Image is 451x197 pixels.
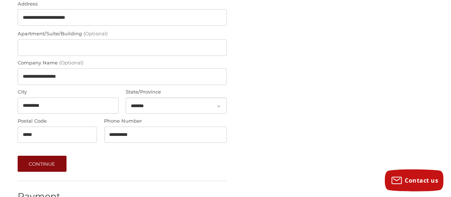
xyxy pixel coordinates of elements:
label: Company Name [18,59,227,67]
label: Postal Code [18,117,97,125]
label: State/Province [126,88,227,96]
label: City [18,88,119,96]
small: (Optional) [59,60,83,66]
button: Continue [18,156,67,172]
small: (Optional) [83,31,108,36]
label: Phone Number [104,117,227,125]
label: Apartment/Suite/Building [18,30,227,38]
label: Address [18,0,227,8]
span: Contact us [405,176,439,184]
button: Contact us [385,169,444,191]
